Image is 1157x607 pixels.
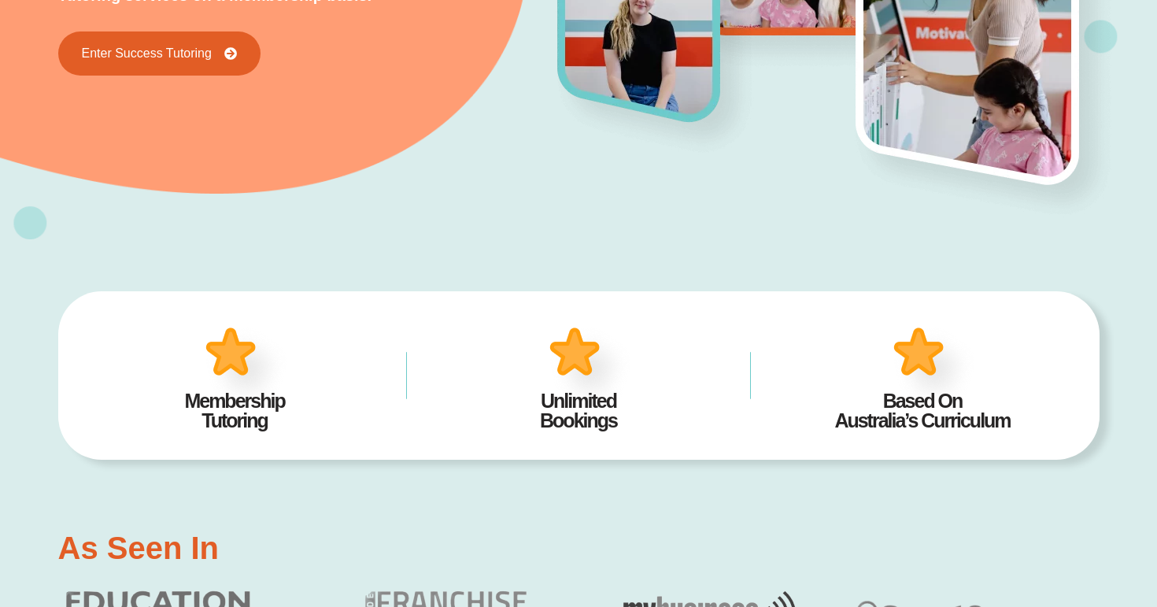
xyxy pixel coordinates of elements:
iframe: Chat Widget [1078,531,1157,607]
h2: Based On Australia’s Curriculum [774,391,1070,431]
h2: Unlimited Bookings [431,391,726,431]
h2: As Seen In [58,532,220,564]
span: Enter Success Tutoring [82,47,212,60]
h2: Membership Tutoring [87,391,383,431]
a: Enter Success Tutoring [58,31,261,76]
